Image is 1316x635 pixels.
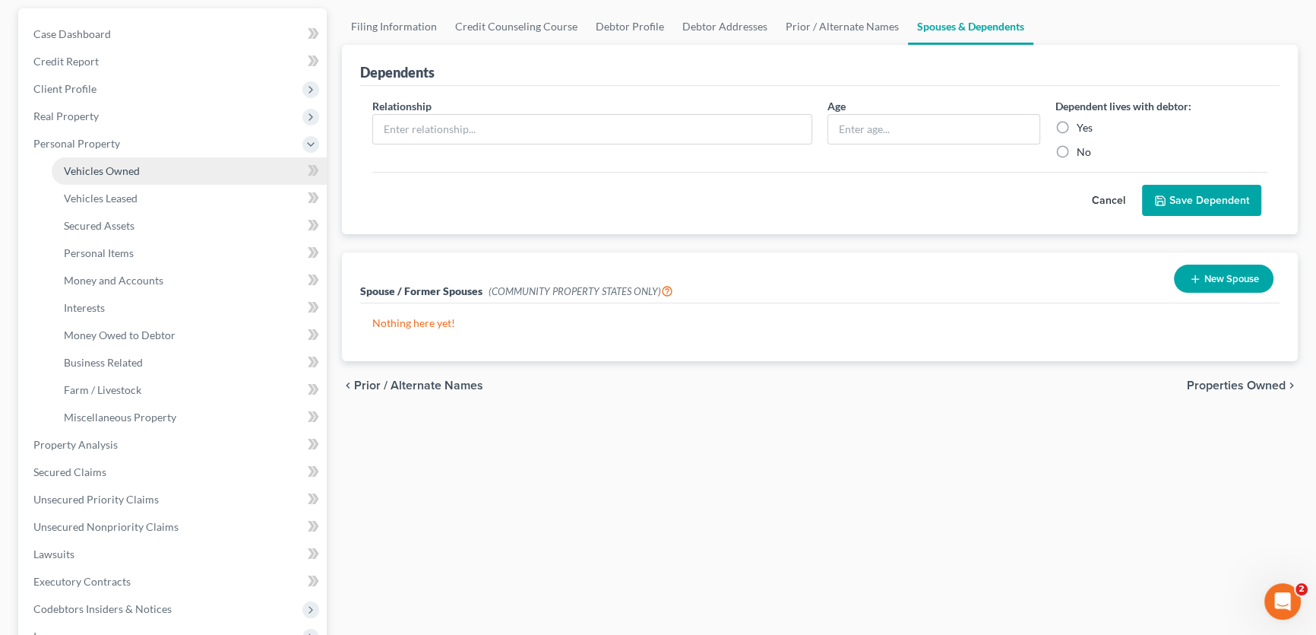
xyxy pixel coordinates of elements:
span: Properties Owned [1187,379,1286,392]
span: Personal Property [33,137,120,150]
label: Dependent lives with debtor: [1055,98,1191,114]
label: Yes [1077,120,1093,135]
a: Business Related [52,349,327,376]
span: Codebtors Insiders & Notices [33,602,172,615]
input: Enter age... [828,115,1039,144]
span: Money Owed to Debtor [64,329,176,341]
button: Cancel [1075,186,1142,216]
a: Vehicles Leased [52,185,327,212]
span: Prior / Alternate Names [354,379,483,392]
span: Real Property [33,110,99,122]
span: Vehicles Leased [64,192,138,205]
span: Secured Claims [33,465,106,478]
a: Lawsuits [21,541,327,568]
a: Interests [52,294,327,322]
span: 2 [1295,583,1308,595]
a: Spouses & Dependents [908,8,1033,45]
a: Personal Items [52,240,327,267]
label: Age [827,98,846,114]
button: New Spouse [1174,265,1273,293]
span: Farm / Livestock [64,383,141,396]
span: Relationship [372,100,432,113]
span: Vehicles Owned [64,164,140,177]
a: Executory Contracts [21,568,327,595]
a: Vehicles Owned [52,157,327,185]
div: Dependents [360,63,435,81]
span: (COMMUNITY PROPERTY STATES ONLY) [489,285,673,297]
span: Business Related [64,356,143,369]
span: Money and Accounts [64,274,163,287]
a: Farm / Livestock [52,376,327,404]
a: Secured Assets [52,212,327,240]
p: Nothing here yet! [372,316,1267,331]
a: Unsecured Priority Claims [21,486,327,513]
span: Case Dashboard [33,27,111,40]
a: Money Owed to Debtor [52,322,327,349]
a: Secured Claims [21,459,327,486]
a: Filing Information [342,8,446,45]
a: Property Analysis [21,431,327,459]
span: Unsecured Nonpriority Claims [33,520,179,533]
a: Credit Report [21,48,327,75]
a: Unsecured Nonpriority Claims [21,513,327,541]
span: Unsecured Priority Claims [33,493,159,506]
span: Credit Report [33,55,99,68]
button: Save Dependent [1142,185,1261,217]
span: Personal Items [64,246,134,259]
span: Client Profile [33,82,96,95]
label: No [1077,144,1091,160]
span: Property Analysis [33,438,118,451]
span: Miscellaneous Property [64,411,176,424]
span: Interests [64,301,105,314]
a: Money and Accounts [52,267,327,294]
span: Executory Contracts [33,575,131,588]
input: Enter relationship... [373,115,811,144]
a: Miscellaneous Property [52,404,327,431]
a: Prior / Alternate Names [777,8,908,45]
i: chevron_left [342,379,354,392]
span: Lawsuits [33,548,74,560]
span: Secured Assets [64,219,134,232]
i: chevron_right [1286,379,1298,392]
iframe: Intercom live chat [1264,583,1301,620]
span: Spouse / Former Spouses [360,284,482,297]
a: Case Dashboard [21,21,327,48]
button: Properties Owned chevron_right [1187,379,1298,392]
a: Credit Counseling Course [446,8,587,45]
button: chevron_left Prior / Alternate Names [342,379,483,392]
a: Debtor Addresses [673,8,777,45]
a: Debtor Profile [587,8,673,45]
